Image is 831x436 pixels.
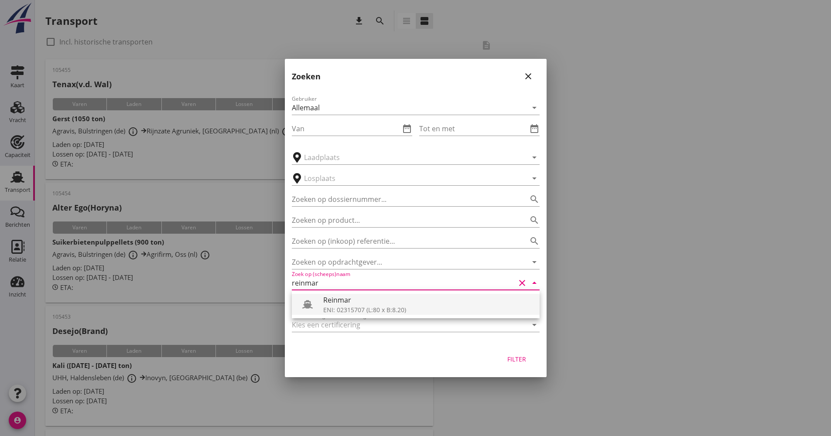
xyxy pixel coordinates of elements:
i: search [529,236,540,246]
i: arrow_drop_down [529,173,540,184]
i: arrow_drop_down [529,152,540,163]
button: Filter [498,351,536,367]
i: date_range [402,123,412,134]
input: Zoeken op (inkoop) referentie… [292,234,515,248]
i: close [523,71,533,82]
i: arrow_drop_down [529,278,540,288]
input: Van [292,122,400,136]
i: arrow_drop_down [529,102,540,113]
i: date_range [529,123,540,134]
input: Zoek op (scheeps)naam [292,276,515,290]
input: Laadplaats [304,150,515,164]
h2: Zoeken [292,71,321,82]
div: ENI: 02315707 (L:80 x B:8.20) [323,305,533,314]
i: arrow_drop_down [529,320,540,330]
input: Losplaats [304,171,515,185]
i: clear [517,278,527,288]
input: Zoeken op dossiernummer... [292,192,515,206]
input: Tot en met [419,122,527,136]
input: Zoeken op product... [292,213,515,227]
input: Zoeken op opdrachtgever... [292,255,515,269]
i: search [529,194,540,204]
div: Reinmar [323,295,533,305]
i: search [529,215,540,225]
div: Allemaal [292,104,320,112]
div: Filter [505,354,529,364]
i: arrow_drop_down [529,257,540,267]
